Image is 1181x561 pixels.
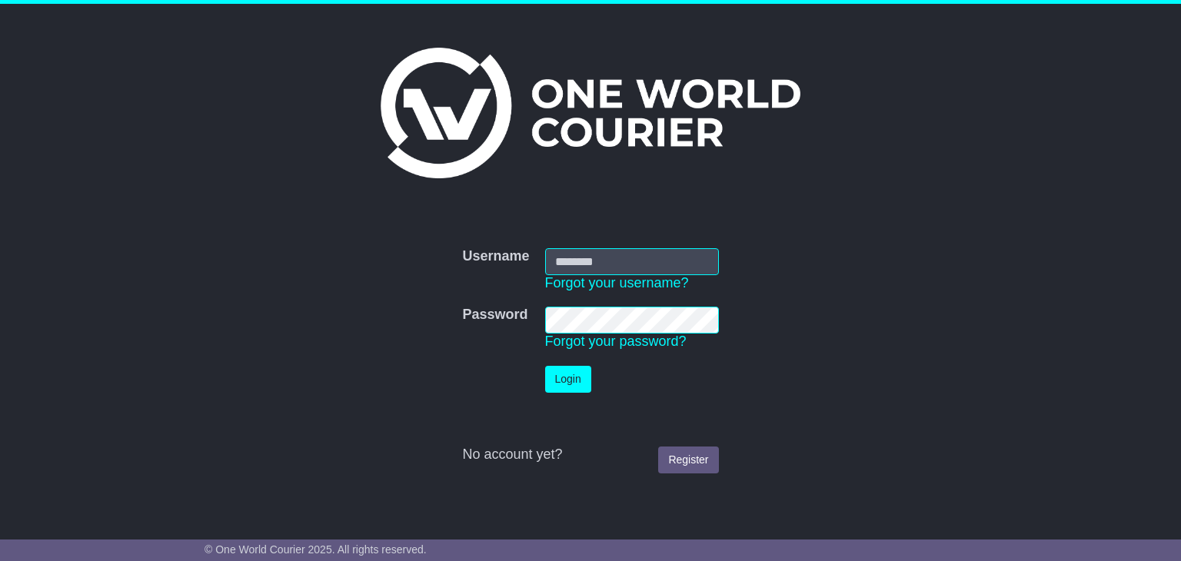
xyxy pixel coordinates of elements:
[462,307,527,324] label: Password
[658,446,718,473] a: Register
[205,543,427,556] span: © One World Courier 2025. All rights reserved.
[545,275,689,290] a: Forgot your username?
[462,446,718,463] div: No account yet?
[545,334,687,349] a: Forgot your password?
[462,248,529,265] label: Username
[545,366,591,393] button: Login
[381,48,800,178] img: One World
